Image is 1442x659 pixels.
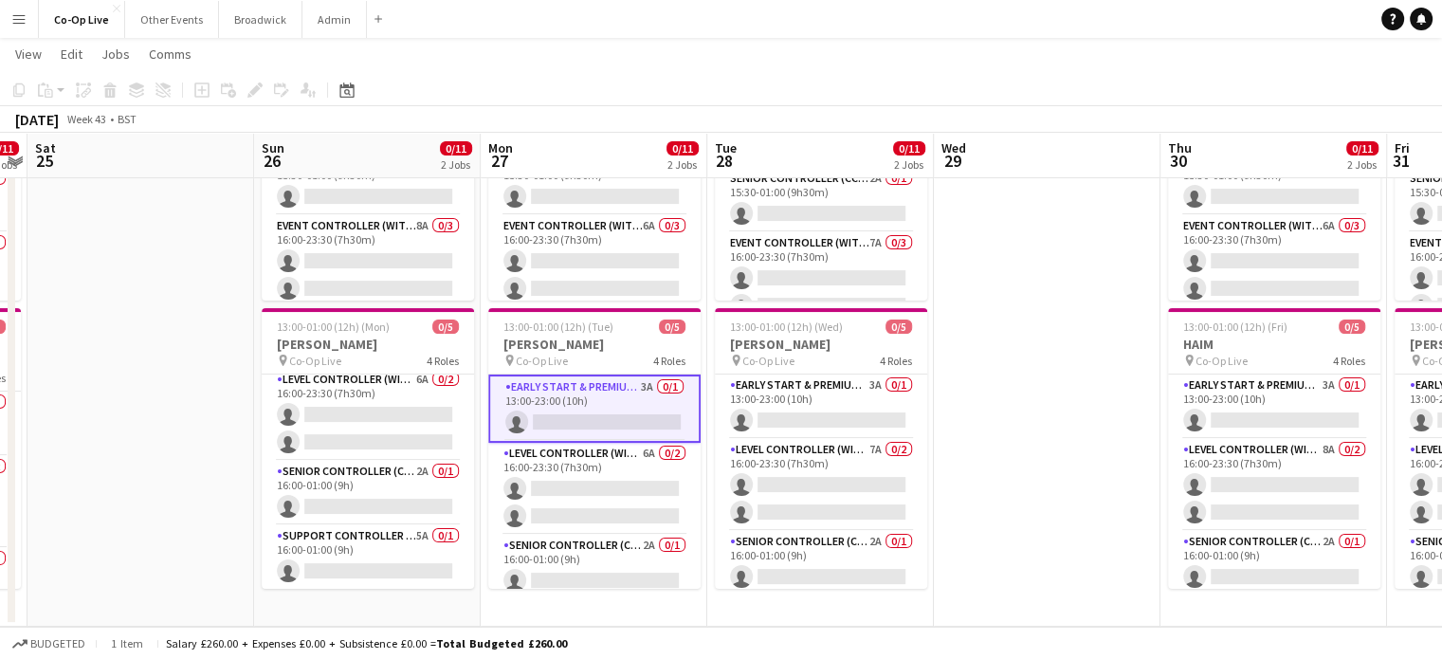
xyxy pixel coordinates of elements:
[277,320,390,334] span: 13:00-01:00 (12h) (Mon)
[30,637,85,650] span: Budgeted
[715,232,927,352] app-card-role: Event Controller (with CCTV)7A0/316:00-23:30 (7h30m)
[1339,320,1365,334] span: 0/5
[35,139,56,156] span: Sat
[141,42,199,66] a: Comms
[715,168,927,232] app-card-role: Senior Controller (CCTV)2A0/115:30-01:00 (9h30m)
[715,308,927,589] app-job-card: 13:00-01:00 (12h) (Wed)0/5[PERSON_NAME] Co-Op Live4 RolesEarly Start & Premium Controller (with C...
[101,46,130,63] span: Jobs
[104,636,150,650] span: 1 item
[61,46,82,63] span: Edit
[488,308,701,589] app-job-card: 13:00-01:00 (12h) (Tue)0/5[PERSON_NAME] Co-Op Live4 RolesEarly Start & Premium Controller (with C...
[262,151,474,215] app-card-role: Senior Controller (CCTV)2A0/115:30-01:00 (9h30m)
[427,354,459,368] span: 4 Roles
[488,215,701,335] app-card-role: Event Controller (with CCTV)6A0/316:00-23:30 (7h30m)
[488,151,701,215] app-card-role: Senior Controller (CCTV)2A0/115:30-01:00 (9h30m)
[262,308,474,589] app-job-card: 13:00-01:00 (12h) (Mon)0/5[PERSON_NAME] Co-Op Live4 RolesEarly Start & Premium Controller (with C...
[1168,375,1380,439] app-card-role: Early Start & Premium Controller (with CCTV)3A0/113:00-23:00 (10h)
[488,375,701,443] app-card-role: Early Start & Premium Controller (with CCTV)3A0/113:00-23:00 (10h)
[485,150,513,172] span: 27
[712,150,737,172] span: 28
[885,320,912,334] span: 0/5
[1168,151,1380,215] app-card-role: Senior Controller (CCTV)1A0/115:30-01:00 (9h30m)
[63,112,110,126] span: Week 43
[1168,215,1380,335] app-card-role: Event Controller (with CCTV)6A0/316:00-23:30 (7h30m)
[939,150,966,172] span: 29
[488,443,701,535] app-card-role: Level Controller (with CCTV)6A0/216:00-23:30 (7h30m)
[262,336,474,353] h3: [PERSON_NAME]
[715,336,927,353] h3: [PERSON_NAME]
[118,112,137,126] div: BST
[1168,336,1380,353] h3: HAIM
[262,461,474,525] app-card-role: Senior Controller (CCTV)2A0/116:00-01:00 (9h)
[125,1,219,38] button: Other Events
[219,1,302,38] button: Broadwick
[488,336,701,353] h3: [PERSON_NAME]
[436,636,567,650] span: Total Budgeted £260.00
[1346,141,1378,156] span: 0/11
[15,110,59,129] div: [DATE]
[1395,139,1410,156] span: Fri
[259,150,284,172] span: 26
[715,439,927,531] app-card-role: Level Controller (with CCTV)7A0/216:00-23:30 (7h30m)
[9,633,88,654] button: Budgeted
[894,157,924,172] div: 2 Jobs
[1168,308,1380,589] app-job-card: 13:00-01:00 (12h) (Fri)0/5HAIM Co-Op Live4 RolesEarly Start & Premium Controller (with CCTV)3A0/1...
[653,354,685,368] span: 4 Roles
[262,525,474,590] app-card-role: Support Controller (with CCTV)5A0/116:00-01:00 (9h)
[302,1,367,38] button: Admin
[432,320,459,334] span: 0/5
[730,320,843,334] span: 13:00-01:00 (12h) (Wed)
[880,354,912,368] span: 4 Roles
[1165,150,1192,172] span: 30
[742,354,794,368] span: Co-Op Live
[488,535,701,599] app-card-role: Senior Controller (CCTV)2A0/116:00-01:00 (9h)
[262,369,474,461] app-card-role: Level Controller (with CCTV)6A0/216:00-23:30 (7h30m)
[1196,354,1248,368] span: Co-Op Live
[1392,150,1410,172] span: 31
[94,42,137,66] a: Jobs
[1183,320,1287,334] span: 13:00-01:00 (12h) (Fri)
[666,141,699,156] span: 0/11
[715,531,927,595] app-card-role: Senior Controller (CCTV)2A0/116:00-01:00 (9h)
[262,215,474,335] app-card-role: Event Controller (with CCTV)8A0/316:00-23:30 (7h30m)
[1347,157,1378,172] div: 2 Jobs
[667,157,698,172] div: 2 Jobs
[659,320,685,334] span: 0/5
[441,157,471,172] div: 2 Jobs
[8,42,49,66] a: View
[715,375,927,439] app-card-role: Early Start & Premium Controller (with CCTV)3A0/113:00-23:00 (10h)
[39,1,125,38] button: Co-Op Live
[715,139,737,156] span: Tue
[289,354,341,368] span: Co-Op Live
[15,46,42,63] span: View
[1333,354,1365,368] span: 4 Roles
[1168,439,1380,531] app-card-role: Level Controller (with CCTV)8A0/216:00-23:30 (7h30m)
[893,141,925,156] span: 0/11
[53,42,90,66] a: Edit
[166,636,567,650] div: Salary £260.00 + Expenses £0.00 + Subsistence £0.00 =
[1168,139,1192,156] span: Thu
[1168,531,1380,595] app-card-role: Senior Controller (CCTV)2A0/116:00-01:00 (9h)
[262,139,284,156] span: Sun
[941,139,966,156] span: Wed
[32,150,56,172] span: 25
[488,139,513,156] span: Mon
[516,354,568,368] span: Co-Op Live
[440,141,472,156] span: 0/11
[149,46,192,63] span: Comms
[503,320,613,334] span: 13:00-01:00 (12h) (Tue)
